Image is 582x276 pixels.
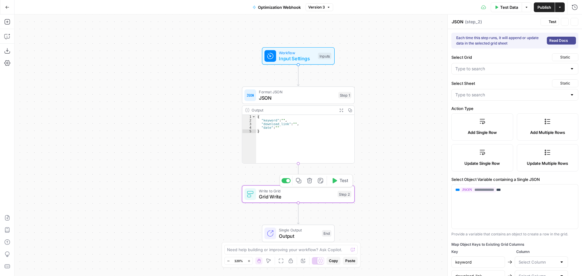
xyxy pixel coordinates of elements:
[252,107,335,113] div: Output
[242,129,256,133] div: 5
[527,160,568,166] span: Update Multiple Rows
[451,54,550,60] label: Select Grid
[500,4,518,10] span: Test Data
[560,55,570,60] span: Static
[451,231,578,237] div: Provide a variable that contains an object to create a row in the grid.
[279,232,319,240] span: Output
[345,258,355,264] span: Paste
[242,115,256,118] div: 1
[259,193,335,200] span: Grid Write
[297,65,299,86] g: Edge from start to step_1
[242,126,256,129] div: 4
[252,115,256,118] span: Toggle code folding, rows 1 through 5
[456,35,544,46] div: Each time this step runs, it will append or update data in the selected grid sheet
[306,3,333,11] button: Version 3
[338,92,351,99] div: Step 1
[455,66,567,72] input: Type to search
[452,19,463,25] textarea: JSON
[279,227,319,233] span: Single Output
[491,2,522,12] button: Test Data
[537,4,551,10] span: Publish
[455,92,567,98] input: Type to search
[329,176,351,185] button: Test
[308,5,325,10] span: Version 3
[552,79,578,87] button: Static
[534,2,555,12] button: Publish
[464,160,500,166] span: Update Single Row
[451,80,550,86] label: Select Sheet
[465,19,482,25] span: ( step_2 )
[242,87,355,164] div: Format JSONJSONStep 1Output{ "keyword":"", "download_link":"", "date":""}
[318,53,331,59] div: Inputs
[279,55,315,62] span: Input Settings
[339,178,348,184] span: Test
[552,53,578,61] button: Static
[343,257,358,265] button: Paste
[242,185,355,203] div: Write to GridGrid WriteStep 2Test
[322,230,331,237] div: End
[329,258,338,264] span: Copy
[549,19,556,25] span: Test
[326,257,340,265] button: Copy
[451,249,514,254] span: Key
[451,242,578,247] div: Map Object Keys to Existing Grid Columns
[258,4,301,10] span: Optimization Webhook
[540,18,559,26] button: Test
[451,105,578,111] label: Action Type
[279,50,315,55] span: Workflow
[530,129,565,135] span: Add Multiple Rows
[242,122,256,126] div: 3
[249,2,304,12] button: Optimization Webhook
[259,94,335,101] span: JSON
[242,225,355,242] div: Single OutputOutputEnd
[242,47,355,65] div: WorkflowInput SettingsInputs
[242,118,256,122] div: 2
[259,188,335,194] span: Write to Grid
[560,81,570,86] span: Static
[234,258,243,263] span: 120%
[338,191,352,198] div: Step 2
[516,249,579,254] span: Column
[547,37,576,45] a: Read Docs
[297,203,299,224] g: Edge from step_2 to end
[451,176,578,182] label: Select Object Variable containing a Single JSON
[468,129,497,135] span: Add Single Row
[259,89,335,95] span: Format JSON
[519,259,557,265] input: Select Column
[549,38,568,43] span: Read Docs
